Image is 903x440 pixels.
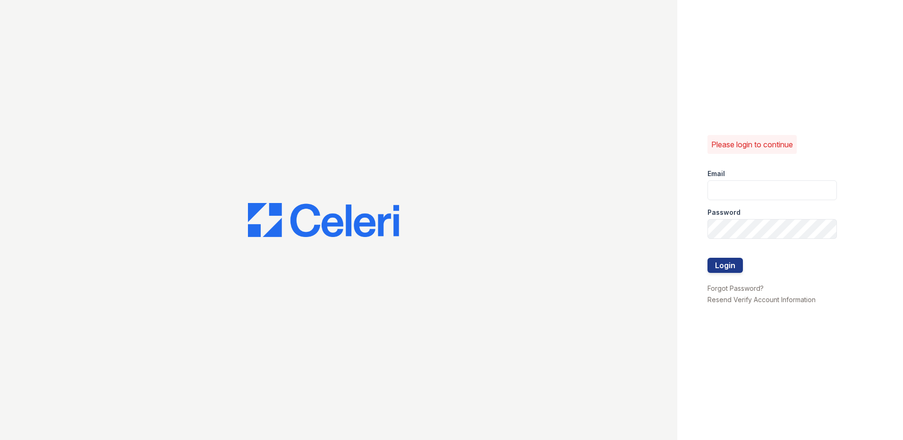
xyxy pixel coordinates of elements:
p: Please login to continue [711,139,793,150]
button: Login [707,258,743,273]
label: Email [707,169,725,178]
img: CE_Logo_Blue-a8612792a0a2168367f1c8372b55b34899dd931a85d93a1a3d3e32e68fde9ad4.png [248,203,399,237]
a: Forgot Password? [707,284,764,292]
a: Resend Verify Account Information [707,296,816,304]
label: Password [707,208,741,217]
